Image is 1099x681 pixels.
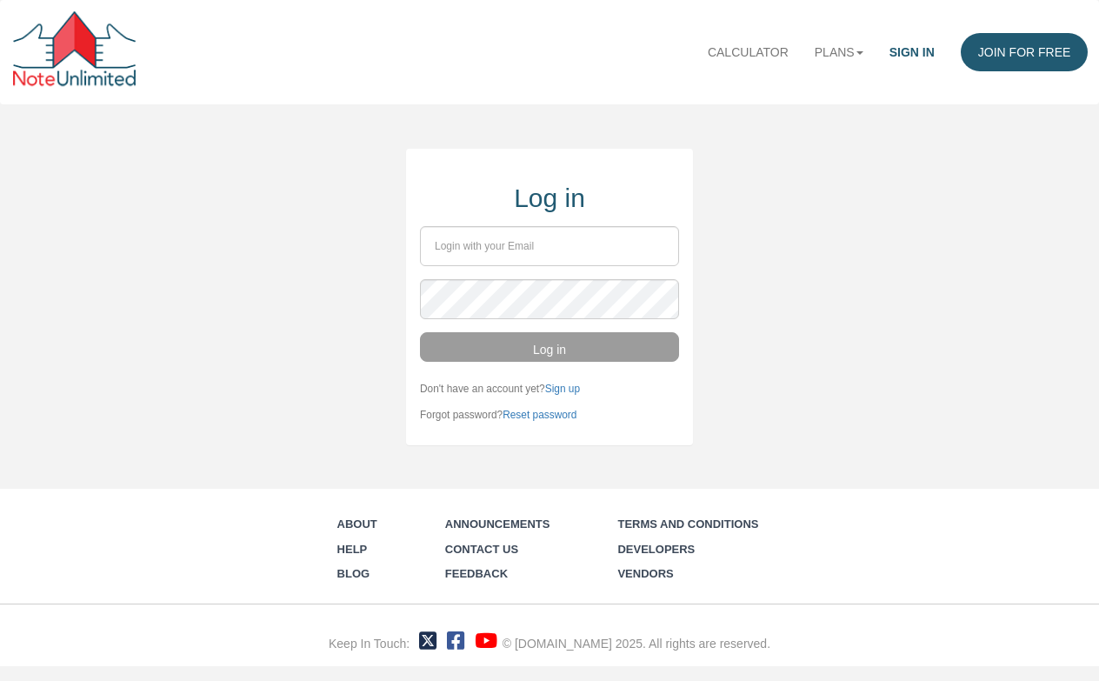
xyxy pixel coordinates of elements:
[876,33,948,71] a: Sign in
[329,635,410,652] div: Keep In Touch:
[545,383,580,395] a: Sign up
[337,517,377,531] a: About
[617,517,758,531] a: Terms and Conditions
[503,635,770,652] div: © [DOMAIN_NAME] 2025. All rights are reserved.
[617,543,695,556] a: Developers
[420,383,580,395] small: Don't have an account yet?
[617,567,673,580] a: Vendors
[420,226,679,266] input: Login with your Email
[337,543,368,556] a: Help
[445,567,508,580] a: Feedback
[695,33,802,71] a: Calculator
[503,409,576,421] a: Reset password
[445,517,550,531] a: Announcements
[420,409,576,421] small: Forgot password?
[802,33,876,71] a: Plans
[337,567,370,580] a: Blog
[420,180,679,217] div: Log in
[961,33,1089,71] a: Join for FREE
[445,543,518,556] a: Contact Us
[420,332,679,362] button: Log in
